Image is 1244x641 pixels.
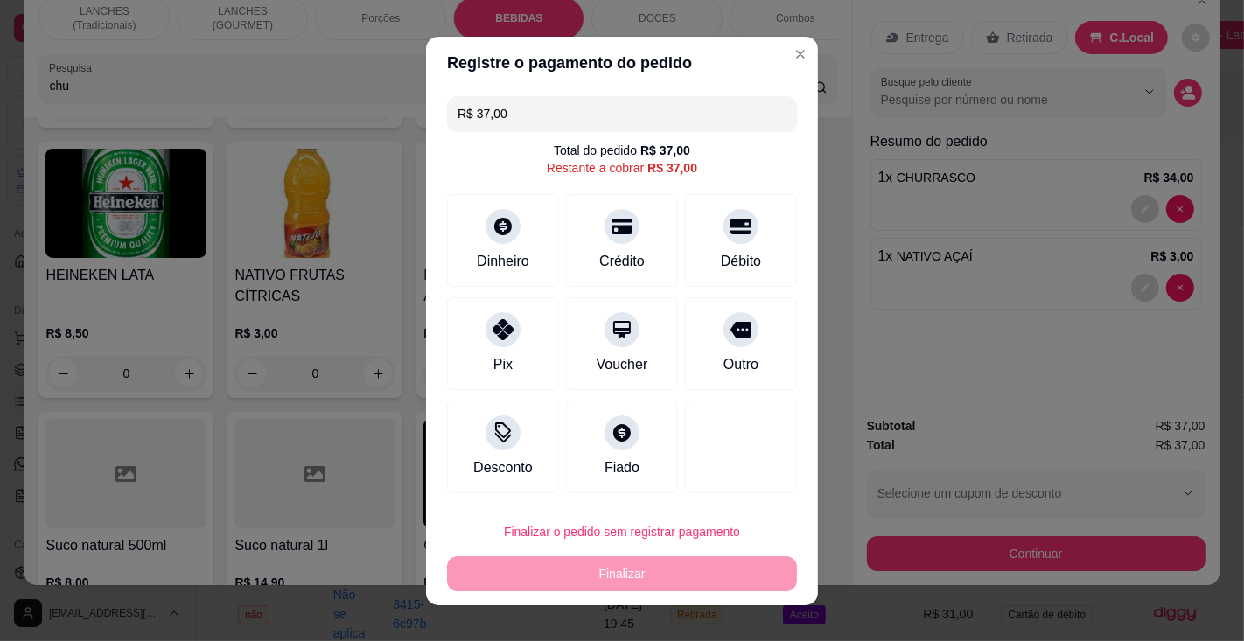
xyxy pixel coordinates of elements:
div: Restante a cobrar [547,159,697,177]
div: R$ 37,00 [640,142,690,159]
div: Voucher [597,354,648,375]
div: Outro [723,354,758,375]
div: Pix [493,354,513,375]
div: R$ 37,00 [647,159,697,177]
button: Close [786,40,814,68]
div: Dinheiro [477,251,529,272]
div: Desconto [473,457,533,478]
header: Registre o pagamento do pedido [426,37,818,89]
button: Finalizar o pedido sem registrar pagamento [447,514,797,549]
div: Fiado [605,457,639,478]
input: Ex.: hambúrguer de cordeiro [458,96,786,131]
div: Débito [721,251,761,272]
div: Crédito [599,251,645,272]
div: Total do pedido [554,142,690,159]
